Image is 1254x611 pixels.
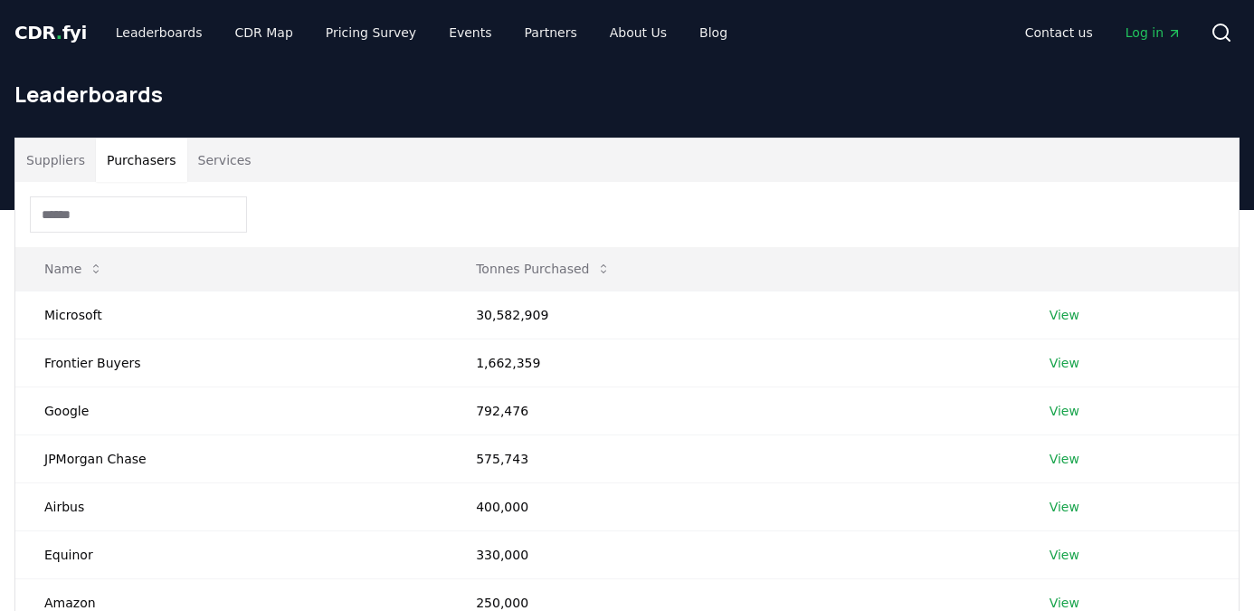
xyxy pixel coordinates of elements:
span: . [56,22,62,43]
button: Tonnes Purchased [461,251,625,287]
h1: Leaderboards [14,80,1240,109]
a: View [1050,498,1079,516]
span: CDR fyi [14,22,87,43]
a: CDR.fyi [14,20,87,45]
td: 330,000 [447,530,1021,578]
a: Pricing Survey [311,16,431,49]
button: Name [30,251,118,287]
td: 792,476 [447,387,1021,434]
a: CDR Map [221,16,308,49]
td: JPMorgan Chase [15,434,447,482]
span: Log in [1126,24,1182,42]
a: Leaderboards [101,16,217,49]
button: Suppliers [15,138,96,182]
td: Frontier Buyers [15,339,447,387]
td: Microsoft [15,291,447,339]
td: Equinor [15,530,447,578]
td: 575,743 [447,434,1021,482]
a: View [1050,354,1079,372]
button: Services [187,138,262,182]
nav: Main [101,16,742,49]
a: View [1050,402,1079,420]
td: Google [15,387,447,434]
a: Blog [685,16,742,49]
a: View [1050,306,1079,324]
td: 30,582,909 [447,291,1021,339]
a: View [1050,546,1079,564]
a: Contact us [1011,16,1107,49]
td: Airbus [15,482,447,530]
a: Log in [1111,16,1196,49]
a: View [1050,450,1079,468]
nav: Main [1011,16,1196,49]
a: About Us [595,16,681,49]
td: 1,662,359 [447,339,1021,387]
a: Partners [510,16,592,49]
td: 400,000 [447,482,1021,530]
a: Events [434,16,506,49]
button: Purchasers [96,138,187,182]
